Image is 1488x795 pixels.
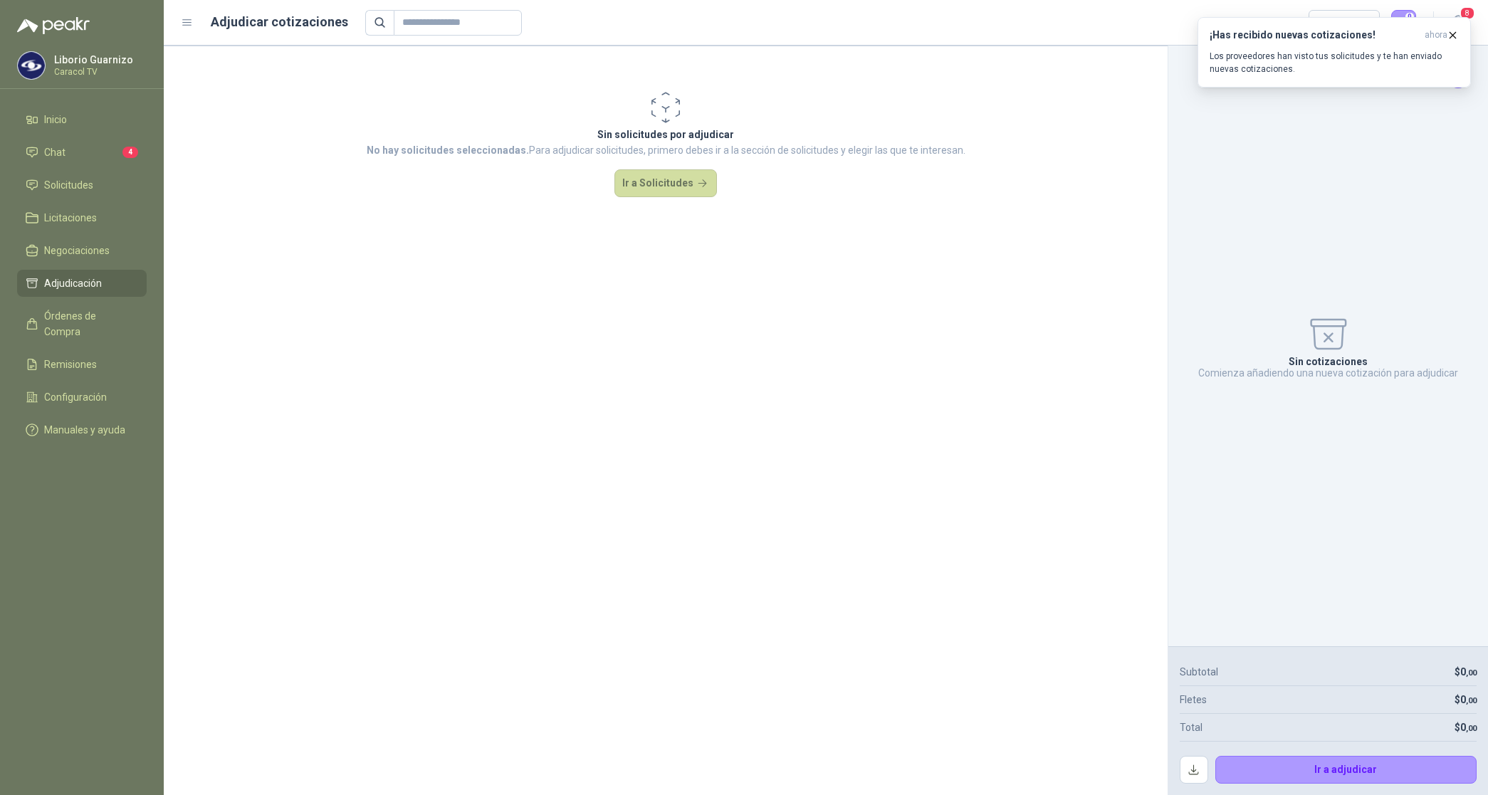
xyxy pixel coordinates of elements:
[1215,756,1477,784] button: Ir a adjudicar
[44,389,107,405] span: Configuración
[367,127,965,142] p: Sin solicitudes por adjudicar
[44,210,97,226] span: Licitaciones
[211,12,348,32] h1: Adjudicar cotizaciones
[1180,692,1207,707] p: Fletes
[17,237,147,264] a: Negociaciones
[1460,722,1477,733] span: 0
[1460,666,1477,678] span: 0
[17,204,147,231] a: Licitaciones
[1391,10,1417,36] button: 0
[17,106,147,133] a: Inicio
[44,243,110,258] span: Negociaciones
[1466,696,1477,705] span: ,00
[122,147,138,158] span: 4
[1460,694,1477,705] span: 0
[54,68,143,76] p: Caracol TV
[367,144,529,156] strong: No hay solicitudes seleccionadas.
[367,142,965,158] p: Para adjudicar solicitudes, primero debes ir a la sección de solicitudes y elegir las que te inte...
[1455,664,1477,680] p: $
[44,308,133,339] span: Órdenes de Compra
[44,422,125,438] span: Manuales y ayuda
[54,55,143,65] p: Liborio Guarnizo
[1317,12,1358,33] div: Precio
[17,384,147,411] a: Configuración
[1425,29,1447,41] span: ahora
[1198,17,1471,88] button: ¡Has recibido nuevas cotizaciones!ahora Los proveedores han visto tus solicitudes y te han enviad...
[1289,356,1368,367] p: Sin cotizaciones
[44,177,93,193] span: Solicitudes
[44,357,97,372] span: Remisiones
[17,139,147,166] a: Chat4
[614,169,717,198] button: Ir a Solicitudes
[1198,367,1458,379] p: Comienza añadiendo una nueva cotización para adjudicar
[18,52,45,79] img: Company Logo
[17,17,90,34] img: Logo peakr
[1455,692,1477,707] p: $
[17,302,147,345] a: Órdenes de Compra
[17,416,147,443] a: Manuales y ayuda
[17,172,147,199] a: Solicitudes
[1445,10,1471,36] button: 8
[1210,50,1459,75] p: Los proveedores han visto tus solicitudes y te han enviado nuevas cotizaciones.
[1466,668,1477,678] span: ,00
[1180,664,1218,680] p: Subtotal
[1460,6,1475,20] span: 8
[1455,720,1477,735] p: $
[44,144,66,160] span: Chat
[1180,720,1203,735] p: Total
[17,351,147,378] a: Remisiones
[1466,724,1477,733] span: ,00
[44,275,102,291] span: Adjudicación
[17,270,147,297] a: Adjudicación
[1210,29,1419,41] h3: ¡Has recibido nuevas cotizaciones!
[44,112,67,127] span: Inicio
